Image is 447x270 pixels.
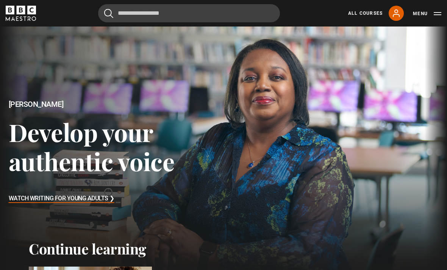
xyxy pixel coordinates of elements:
[9,100,224,109] h2: [PERSON_NAME]
[9,117,224,176] h3: Develop your authentic voice
[104,9,113,18] button: Submit the search query
[29,240,418,258] h2: Continue learning
[9,193,114,204] h3: Watch Writing for Young Adults ❯
[98,4,280,22] input: Search
[413,10,441,17] button: Toggle navigation
[6,6,36,21] svg: BBC Maestro
[348,10,383,17] a: All Courses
